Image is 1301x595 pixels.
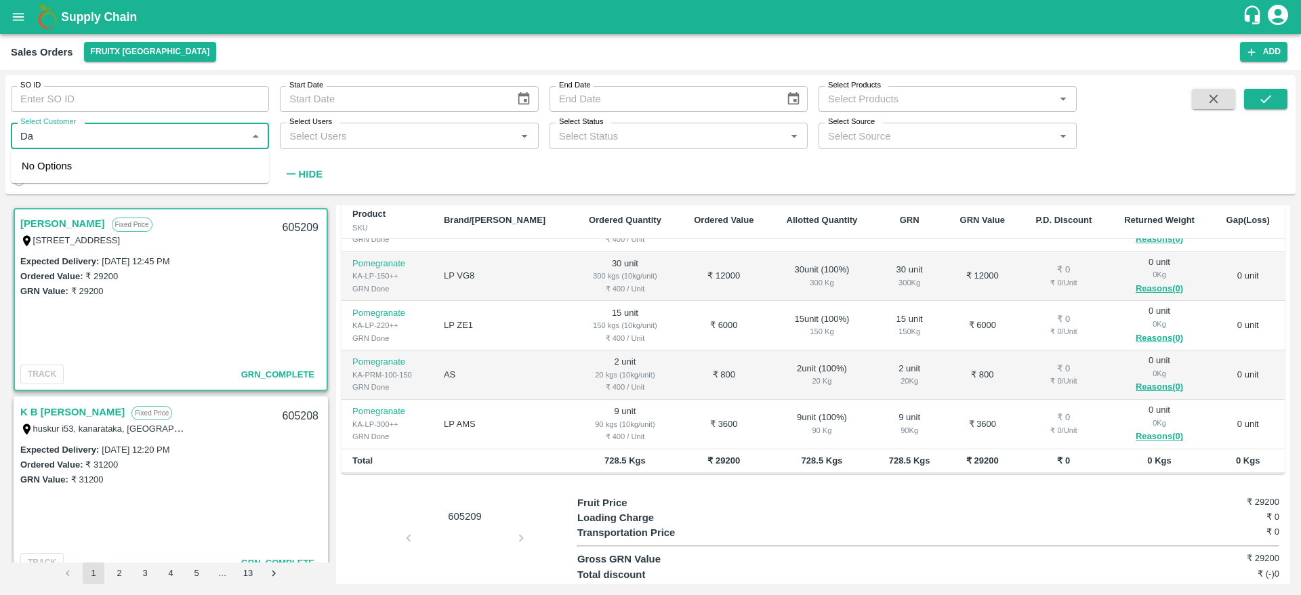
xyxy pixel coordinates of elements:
[85,459,118,470] label: ₹ 31200
[550,86,775,112] input: End Date
[352,332,422,344] div: GRN Done
[885,313,934,338] div: 15 unit
[781,375,863,387] div: 20 Kg
[352,307,422,320] p: Pomegranate
[577,552,753,567] p: Gross GRN Value
[1119,429,1201,445] button: Reasons(0)
[1226,215,1270,225] b: Gap(Loss)
[583,369,667,381] div: 20 kgs (10kg/unit)
[583,283,667,295] div: ₹ 400 / Unit
[966,455,999,466] b: ₹ 29200
[1211,350,1285,400] td: 0 unit
[707,455,740,466] b: ₹ 29200
[20,256,99,266] label: Expected Delivery :
[1119,256,1201,297] div: 0 unit
[352,430,422,443] div: GRN Done
[960,215,1005,225] b: GRN Value
[20,445,99,455] label: Expected Delivery :
[828,117,875,127] label: Select Source
[945,400,1020,449] td: ₹ 3600
[785,127,803,145] button: Open
[511,86,537,112] button: Choose date
[572,252,678,302] td: 30 unit
[1119,305,1201,346] div: 0 unit
[20,271,83,281] label: Ordered Value:
[1211,400,1285,449] td: 0 unit
[433,252,572,302] td: LP VG8
[352,258,422,270] p: Pomegranate
[433,301,572,350] td: LP ZE1
[274,212,327,244] div: 605209
[280,163,326,186] button: Hide
[787,215,858,225] b: Allotted Quantity
[678,350,770,400] td: ₹ 800
[20,215,105,232] a: [PERSON_NAME]
[577,495,753,510] p: Fruit Price
[20,459,83,470] label: Ordered Value:
[1119,404,1201,445] div: 0 unit
[885,375,934,387] div: 20 Kg
[885,325,934,337] div: 150 Kg
[433,400,572,449] td: LP AMS
[20,474,68,485] label: GRN Value:
[274,401,327,432] div: 605208
[289,117,332,127] label: Select Users
[577,510,753,525] p: Loading Charge
[559,117,604,127] label: Select Status
[61,7,1242,26] a: Supply Chain
[781,264,863,289] div: 30 unit ( 100 %)
[781,86,806,112] button: Choose date
[1119,331,1201,346] button: Reasons(0)
[781,325,863,337] div: 150 Kg
[572,400,678,449] td: 9 unit
[102,256,169,266] label: [DATE] 12:45 PM
[352,369,422,381] div: KA-PRM-100-150
[1031,363,1096,375] div: ₹ 0
[71,286,104,296] label: ₹ 29200
[889,455,930,466] b: 728.5 Kgs
[1162,567,1279,581] h6: ₹ (-)0
[572,301,678,350] td: 15 unit
[802,455,843,466] b: 728.5 Kgs
[1054,127,1072,145] button: Open
[678,301,770,350] td: ₹ 6000
[1240,42,1287,62] button: Add
[352,381,422,393] div: GRN Done
[1162,552,1279,565] h6: ₹ 29200
[828,80,881,91] label: Select Products
[823,90,1050,108] input: Select Products
[186,562,207,584] button: Go to page 5
[84,42,217,62] button: Select DC
[678,252,770,302] td: ₹ 12000
[1119,367,1201,379] div: 0 Kg
[1057,455,1070,466] b: ₹ 0
[3,1,34,33] button: open drawer
[352,222,422,234] div: SKU
[55,562,287,584] nav: pagination navigation
[352,270,422,282] div: KA-LP-150++
[1242,5,1266,29] div: customer-support
[583,270,667,282] div: 300 kgs (10kg/unit)
[781,424,863,436] div: 90 Kg
[885,276,934,289] div: 300 Kg
[885,264,934,289] div: 30 unit
[241,558,314,568] span: GRN_Complete
[572,350,678,400] td: 2 unit
[1266,3,1290,31] div: account of current user
[604,455,646,466] b: 728.5 Kgs
[61,10,137,24] b: Supply Chain
[577,567,753,582] p: Total discount
[1035,215,1092,225] b: P.D. Discount
[1031,424,1096,436] div: ₹ 0 / Unit
[211,567,233,580] div: …
[284,127,512,144] input: Select Users
[22,161,72,171] span: No Options
[112,218,152,232] p: Fixed Price
[11,86,269,112] input: Enter SO ID
[20,80,41,91] label: SO ID
[20,403,125,421] a: K B [PERSON_NAME]
[583,233,667,245] div: ₹ 400 / Unit
[1054,90,1072,108] button: Open
[352,233,422,245] div: GRN Done
[589,215,661,225] b: Ordered Quantity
